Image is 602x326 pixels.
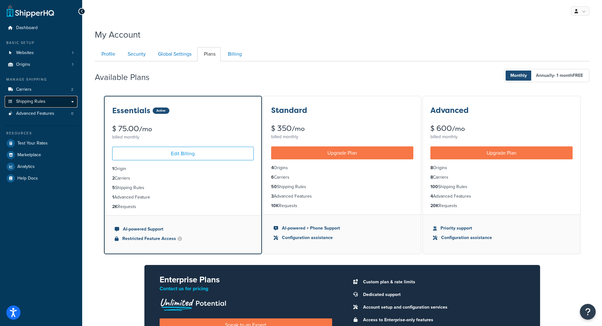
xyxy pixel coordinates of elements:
[112,184,254,191] li: Shipping Rules
[271,106,307,114] h3: Standard
[271,202,279,209] strong: 10K
[160,284,332,293] p: Contact us for pricing
[16,99,46,104] span: Shipping Rules
[16,50,34,56] span: Websites
[274,234,411,241] li: Configuration assistance
[153,108,169,114] div: Active
[16,111,54,116] span: Advanced Features
[5,173,77,184] a: Help Docs
[112,107,150,115] h3: Essentials
[112,165,254,172] li: Origin
[5,59,77,71] a: Origins 1
[554,72,583,79] span: - 1 month
[112,175,115,181] strong: 2
[430,164,573,171] li: Origins
[271,193,274,200] strong: 3
[112,125,254,133] div: $ 75.00
[430,183,438,190] strong: 100
[151,47,197,61] a: Global Settings
[271,164,413,171] li: Origins
[433,225,570,232] li: Priority support
[72,62,73,67] span: 1
[115,235,251,242] li: Restricted Feature Access
[112,147,254,160] a: Edit Billing
[271,174,413,181] li: Carriers
[430,174,573,181] li: Carriers
[17,152,41,158] span: Marketplace
[360,303,525,312] li: Account setup and configuration services
[5,47,77,59] li: Websites
[360,316,525,324] li: Access to Enterprise-only features
[7,5,54,17] a: ShipperHQ Home
[430,132,573,141] div: billed monthly
[274,225,411,232] li: AI-powered + Phone Support
[271,146,413,159] a: Upgrade Plan
[430,193,433,200] strong: 4
[112,194,254,201] li: Advanced Feature
[72,50,73,56] span: 1
[430,174,433,181] strong: 8
[5,59,77,71] li: Origins
[17,176,38,181] span: Help Docs
[360,290,525,299] li: Dedicated support
[430,202,573,209] li: Requests
[430,106,469,114] h3: Advanced
[292,124,305,133] small: /mo
[360,278,525,286] li: Custom plan & rate limits
[112,175,254,182] li: Carriers
[71,87,73,92] span: 2
[5,77,77,82] div: Manage Shipping
[580,304,596,320] button: Open Resource Center
[17,164,35,169] span: Analytics
[271,174,274,181] strong: 6
[112,133,254,142] div: billed monthly
[115,226,251,233] li: AI-powered Support
[430,146,573,159] a: Upgrade Plan
[5,108,77,120] li: Advanced Features
[5,108,77,120] a: Advanced Features 0
[430,125,573,132] div: $ 600
[16,87,32,92] span: Carriers
[271,164,274,171] strong: 4
[160,296,227,311] img: Unlimited Potential
[197,47,221,61] a: Plans
[17,141,48,146] span: Test Your Rates
[531,71,588,81] span: Annually
[430,193,573,200] li: Advanced Features
[112,203,118,210] strong: 2K
[5,131,77,136] div: Resources
[5,40,77,46] div: Basic Setup
[5,138,77,149] a: Test Your Rates
[5,161,77,172] a: Analytics
[221,47,247,61] a: Billing
[430,164,433,171] strong: 8
[506,71,532,81] span: Monthly
[121,47,151,61] a: Security
[112,203,254,210] li: Requests
[271,125,413,132] div: $ 350
[504,69,589,82] button: Monthly Annually- 1 monthFREE
[5,84,77,95] a: Carriers 2
[271,183,277,190] strong: 50
[5,149,77,161] a: Marketplace
[5,47,77,59] a: Websites 1
[112,184,115,191] strong: 5
[271,183,413,190] li: Shipping Rules
[5,22,77,34] li: Dashboard
[5,96,77,108] a: Shipping Rules
[433,234,570,241] li: Configuration assistance
[95,28,140,41] h1: My Account
[430,183,573,190] li: Shipping Rules
[573,72,583,79] b: FREE
[95,47,120,61] a: Profile
[112,165,114,172] strong: 1
[271,193,413,200] li: Advanced Features
[271,132,413,141] div: billed monthly
[5,84,77,95] li: Carriers
[16,25,38,31] span: Dashboard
